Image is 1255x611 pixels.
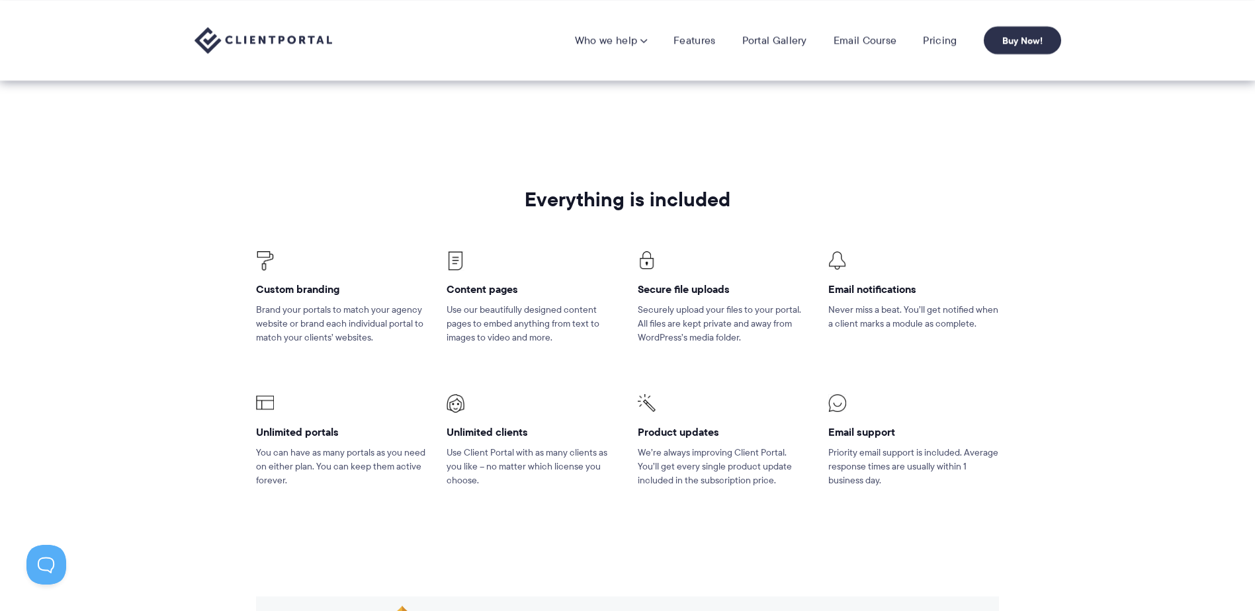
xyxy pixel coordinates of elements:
iframe: Toggle Customer Support [26,545,66,585]
a: Who we help [575,34,647,47]
p: Brand your portals to match your agency website or brand each individual portal to match your cli... [256,303,427,345]
h2: Everything is included [256,188,999,210]
p: Securely upload your files to your portal. All files are kept private and away from WordPress’s m... [638,303,808,345]
img: Client Portal Icons [447,251,464,270]
a: Features [673,34,715,47]
h4: Unlimited portals [256,425,427,439]
img: Client Portal Icons [256,394,274,412]
p: We’re always improving Client Portal. You’ll get every single product update included in the subs... [638,446,808,487]
a: Portal Gallery [742,34,807,47]
h4: Email notifications [828,282,999,296]
a: Pricing [923,34,957,47]
h4: Email support [828,425,999,439]
img: Client Portal Icons [638,394,656,412]
h4: Product updates [638,425,808,439]
img: Client Portal Icons [638,251,656,269]
img: Client Portal Icon [828,251,846,270]
p: You can have as many portals as you need on either plan. You can keep them active forever. [256,446,427,487]
p: Never miss a beat. You’ll get notified when a client marks a module as complete. [828,303,999,331]
h4: Content pages [447,282,617,296]
a: Buy Now! [984,26,1061,54]
h4: Custom branding [256,282,427,296]
h4: Unlimited clients [447,425,617,439]
p: Use our beautifully designed content pages to embed anything from text to images to video and more. [447,303,617,345]
img: Client Portal Icons [828,394,846,412]
a: Email Course [834,34,897,47]
h4: Secure file uploads [638,282,808,296]
img: Client Portal Icons [256,251,274,270]
p: Use Client Portal with as many clients as you like – no matter which license you choose. [447,446,617,487]
img: Client Portal Icons [447,394,464,413]
p: Priority email support is included. Average response times are usually within 1 business day. [828,446,999,487]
